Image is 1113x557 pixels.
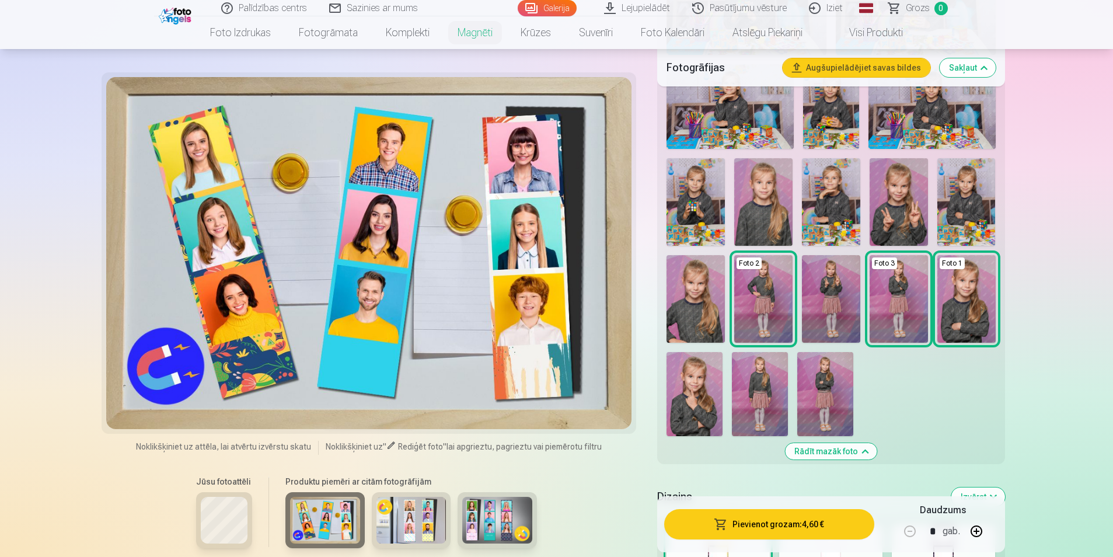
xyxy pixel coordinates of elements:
[872,257,897,269] div: Foto 3
[326,442,383,451] span: Noklikšķiniet uz
[627,16,718,49] a: Foto kalendāri
[159,5,194,25] img: /fa1
[664,509,874,539] button: Pievienot grozam:4,60 €
[565,16,627,49] a: Suvenīri
[444,16,507,49] a: Magnēti
[737,257,762,269] div: Foto 2
[940,58,996,77] button: Sakļaut
[943,517,960,545] div: gab.
[443,442,446,451] span: "
[920,503,966,517] h5: Daudzums
[951,488,1005,506] button: Izvērst
[783,58,930,77] button: Augšupielādējiet savas bildes
[196,476,252,488] h6: Jūsu fotoattēli
[383,442,386,451] span: "
[940,257,965,269] div: Foto 1
[281,476,542,488] h6: Produktu piemēri ar citām fotogrāfijām
[285,16,372,49] a: Fotogrāmata
[446,442,602,451] span: lai apgrieztu, pagrieztu vai piemērotu filtru
[718,16,817,49] a: Atslēgu piekariņi
[657,489,941,505] h5: Dizains
[906,1,930,15] span: Grozs
[934,2,948,15] span: 0
[136,441,311,452] span: Noklikšķiniet uz attēla, lai atvērtu izvērstu skatu
[785,443,877,459] button: Rādīt mazāk foto
[196,16,285,49] a: Foto izdrukas
[372,16,444,49] a: Komplekti
[398,442,443,451] span: Rediģēt foto
[817,16,917,49] a: Visi produkti
[667,60,773,76] h5: Fotogrāfijas
[507,16,565,49] a: Krūzes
